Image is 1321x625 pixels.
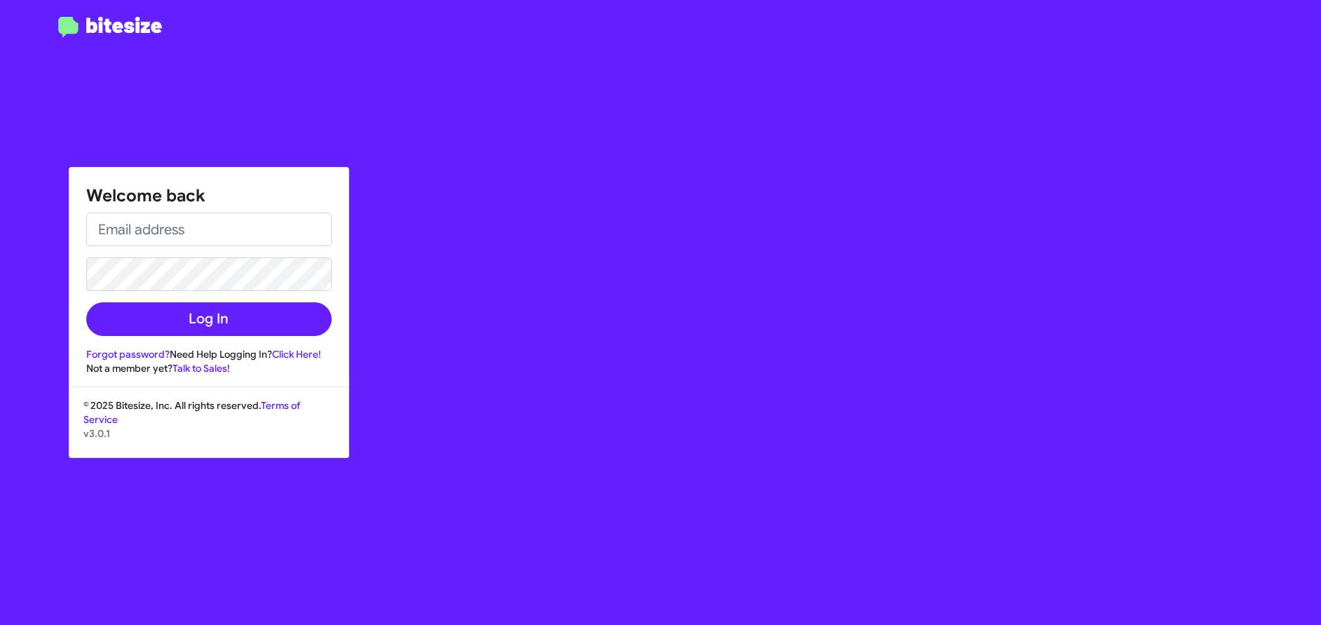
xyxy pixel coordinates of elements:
[86,347,332,361] div: Need Help Logging In?
[86,348,170,361] a: Forgot password?
[86,184,332,207] h1: Welcome back
[69,398,348,457] div: © 2025 Bitesize, Inc. All rights reserved.
[86,302,332,336] button: Log In
[83,399,300,426] a: Terms of Service
[86,361,332,375] div: Not a member yet?
[272,348,321,361] a: Click Here!
[86,213,332,246] input: Email address
[172,362,230,375] a: Talk to Sales!
[83,426,334,441] p: v3.0.1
